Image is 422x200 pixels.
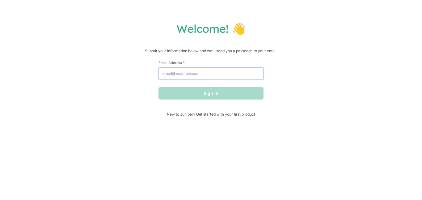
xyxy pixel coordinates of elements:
span: New to Juniper? Get started with your first product [158,112,264,117]
span: This field is required. [183,60,185,65]
input: email@example.com [158,67,264,80]
label: Email Address [158,60,264,65]
p: Submit your information below and we'll send you a passcode to your email. [6,48,416,54]
h1: Welcome! 👋 [6,22,416,36]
